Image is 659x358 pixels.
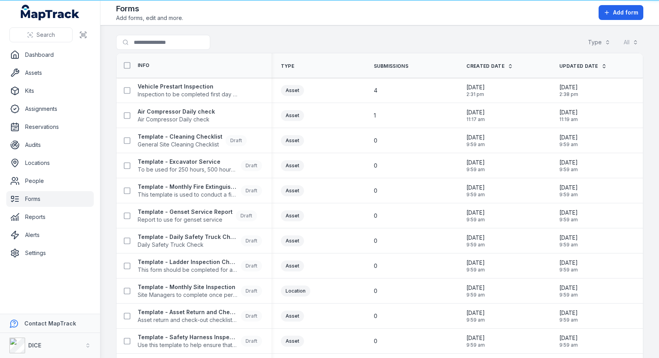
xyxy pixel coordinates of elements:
[138,158,238,166] strong: Template - Excavator Service
[138,216,233,224] span: Report to use for genset service
[9,27,73,42] button: Search
[466,259,485,267] span: [DATE]
[559,83,578,91] span: [DATE]
[6,209,94,225] a: Reports
[559,134,578,141] span: [DATE]
[466,83,485,98] time: 09/09/2025, 2:31:53 pm
[226,135,247,146] div: Draft
[138,108,215,116] strong: Air Compressor Daily check
[116,3,183,14] h2: Forms
[559,108,578,123] time: 09/09/2025, 11:19:07 am
[559,63,607,69] a: Updated Date
[138,158,262,174] a: Template - Excavator ServiceTo be used for 250 hours, 500 hours and 750 hours service only. (1,00...
[466,234,485,248] time: 09/09/2025, 9:59:13 am
[241,311,262,322] div: Draft
[466,166,485,173] span: 9:59 am
[466,63,504,69] span: Created Date
[236,210,257,221] div: Draft
[466,234,485,242] span: [DATE]
[559,184,578,198] time: 09/09/2025, 9:59:13 am
[559,91,578,98] span: 2:38 pm
[374,63,408,69] span: Submissions
[559,83,578,98] time: 09/09/2025, 2:38:09 pm
[281,85,304,96] div: Asset
[559,192,578,198] span: 9:59 am
[241,336,262,347] div: Draft
[138,341,238,349] span: Use this template to help ensure that your harness is in good condition before use to reduce the ...
[559,342,578,348] span: 9:59 am
[138,183,238,191] strong: Template - Monthly Fire Extinguisher Inspection
[374,287,377,295] span: 0
[559,209,578,217] span: [DATE]
[138,333,262,349] a: Template - Safety Harness InspectionUse this template to help ensure that your harness is in good...
[559,234,578,242] span: [DATE]
[138,208,233,216] strong: Template - Genset Service Report
[466,141,485,148] span: 9:59 am
[241,160,262,171] div: Draft
[138,133,247,148] a: Template - Cleaning ChecklistGeneral Site Cleaning ChecklistDraft
[559,334,578,348] time: 09/09/2025, 9:59:13 am
[138,291,238,299] span: Site Managers to complete once per month.
[6,227,94,243] a: Alerts
[138,191,238,199] span: This template is used to conduct a fire extinguisher inspection every 30 days to determine if the...
[374,162,377,170] span: 0
[36,31,55,39] span: Search
[466,63,513,69] a: Created Date
[138,108,215,123] a: Air Compressor Daily checkAir Compressor Daily check
[241,260,262,271] div: Draft
[6,101,94,117] a: Assignments
[138,183,262,199] a: Template - Monthly Fire Extinguisher InspectionThis template is used to conduct a fire extinguish...
[281,311,304,322] div: Asset
[138,333,238,341] strong: Template - Safety Harness Inspection
[116,14,183,22] span: Add forms, edit and more.
[281,336,304,347] div: Asset
[138,258,262,274] a: Template - Ladder Inspection ChecklistThis form should be completed for all ladders.Draft
[6,137,94,153] a: Audits
[374,337,377,345] span: 0
[599,5,643,20] button: Add form
[138,283,262,299] a: Template - Monthly Site InspectionSite Managers to complete once per month.Draft
[466,116,485,123] span: 11:17 am
[559,166,578,173] span: 9:59 am
[466,108,485,123] time: 09/09/2025, 11:17:00 am
[374,187,377,195] span: 0
[466,309,485,317] span: [DATE]
[138,233,262,249] a: Template - Daily Safety Truck CheckDaily Safety Truck CheckDraft
[138,308,238,316] strong: Template - Asset Return and Check-out Checklist
[374,212,377,220] span: 0
[466,284,485,292] span: [DATE]
[138,83,238,90] strong: Vehicle Prestart Inspection
[374,237,377,245] span: 0
[466,91,485,98] span: 2:31 pm
[138,141,222,148] span: General Site Cleaning Checklist
[466,159,485,166] span: [DATE]
[466,184,485,192] span: [DATE]
[559,209,578,223] time: 09/09/2025, 9:59:13 am
[138,266,238,274] span: This form should be completed for all ladders.
[241,235,262,246] div: Draft
[281,135,304,146] div: Asset
[138,166,238,174] span: To be used for 250 hours, 500 hours and 750 hours service only. (1,000 hours to be completed by d...
[24,320,76,327] strong: Contact MapTrack
[466,134,485,141] span: [DATE]
[466,134,485,148] time: 09/09/2025, 9:59:13 am
[6,65,94,81] a: Assets
[6,155,94,171] a: Locations
[374,312,377,320] span: 0
[374,137,377,145] span: 0
[281,210,304,221] div: Asset
[466,259,485,273] time: 09/09/2025, 9:59:13 am
[583,35,615,50] button: Type
[466,209,485,223] time: 09/09/2025, 9:59:13 am
[466,317,485,323] span: 9:59 am
[138,308,262,324] a: Template - Asset Return and Check-out ChecklistAsset return and check-out checklist - for key ass...
[559,108,578,116] span: [DATE]
[559,309,578,317] span: [DATE]
[138,233,238,241] strong: Template - Daily Safety Truck Check
[559,292,578,298] span: 9:59 am
[6,245,94,261] a: Settings
[466,309,485,323] time: 09/09/2025, 9:59:13 am
[466,184,485,198] time: 09/09/2025, 9:59:13 am
[559,159,578,166] span: [DATE]
[241,286,262,297] div: Draft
